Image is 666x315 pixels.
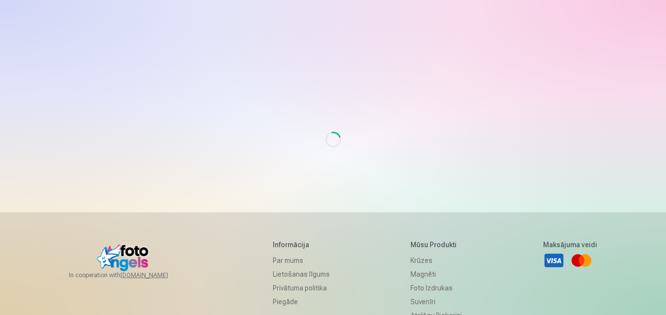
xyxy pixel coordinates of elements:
a: Lietošanas līgums [273,267,330,281]
a: Visa [543,250,565,271]
span: In cooperation with [69,271,192,279]
a: Piegāde [273,295,330,309]
a: Suvenīri [410,295,462,309]
h5: Informācija [273,240,330,250]
a: Mastercard [571,250,592,271]
a: [DOMAIN_NAME] [120,271,192,279]
h5: Mūsu produkti [410,240,462,250]
a: Par mums [273,254,330,267]
a: Foto izdrukas [410,281,462,295]
a: Privātuma politika [273,281,330,295]
a: Krūzes [410,254,462,267]
h5: Maksājuma veidi [543,240,597,250]
a: Magnēti [410,267,462,281]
